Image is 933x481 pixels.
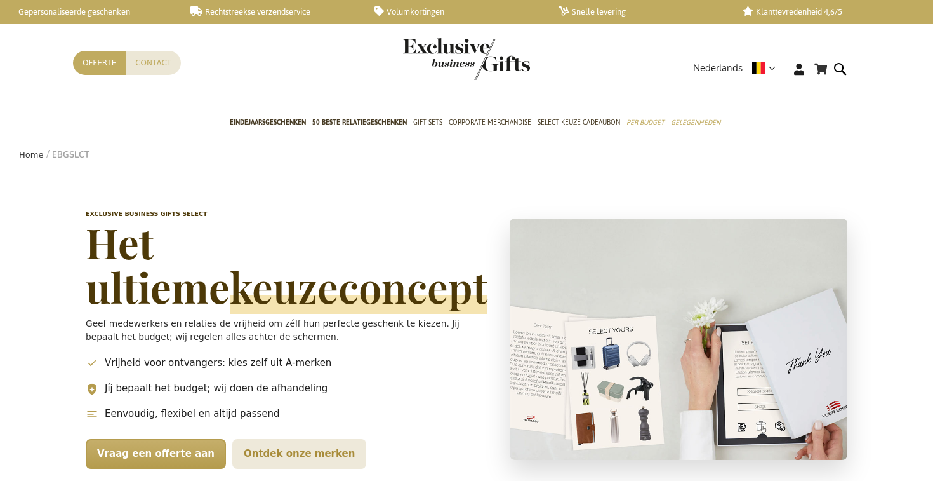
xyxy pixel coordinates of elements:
a: Rechtstreekse verzendservice [190,6,354,17]
li: Eenvoudig, flexibel en altijd passend [86,407,491,421]
span: Select Keuze Cadeaubon [538,116,620,129]
span: 50 beste relatiegeschenken [312,116,407,129]
span: Gelegenheden [671,116,720,129]
a: Offerte [73,51,126,75]
ul: Belangrijkste voordelen [86,356,491,428]
a: Gepersonaliseerde geschenken [6,6,170,17]
p: Geef medewerkers en relaties de vrijheid om zélf hun perfecte geschenk te kiezen. Jij bepaalt het... [86,317,491,343]
a: Ontdek onze merken [232,439,366,469]
a: Snelle levering [559,6,722,17]
a: Volumkortingen [374,6,538,17]
a: store logo [403,38,466,80]
a: Vraag een offerte aan [86,439,226,469]
li: Vrijheid voor ontvangers: kies zelf uit A-merken [86,356,491,370]
span: keuzeconcept [230,259,487,314]
li: Jíj bepaalt het budget; wij doen de afhandeling [86,381,491,396]
div: Nederlands [693,61,784,76]
a: Contact [126,51,181,75]
img: Exclusive Business gifts logo [403,38,530,80]
h1: Het ultieme [86,220,491,309]
a: Home [19,150,43,159]
a: Klanttevredenheid 4,6/5 [743,6,906,17]
strong: EBGSLCT [52,149,89,161]
img: Select geschenkconcept – medewerkers kiezen hun eigen cadeauvoucher [510,219,847,460]
span: Eindejaarsgeschenken [230,116,306,129]
span: Per Budget [626,116,665,129]
p: Exclusive Business Gifts Select [86,210,491,219]
span: Gift Sets [413,116,442,129]
span: Nederlands [693,61,743,76]
span: Corporate Merchandise [449,116,531,129]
